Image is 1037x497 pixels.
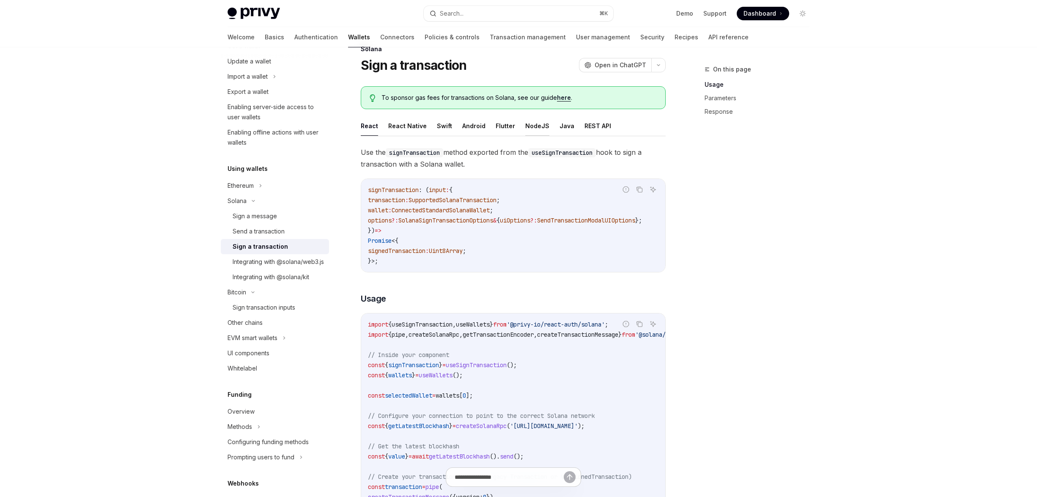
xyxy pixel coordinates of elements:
[228,422,252,432] div: Methods
[429,186,446,194] span: input
[446,361,507,369] span: useSignTransaction
[228,390,252,400] h5: Funding
[388,453,405,460] span: value
[453,321,456,328] span: ,
[579,58,651,72] button: Open in ChatGPT
[388,371,412,379] span: wallets
[368,227,375,234] span: })
[425,247,429,255] span: :
[388,116,427,136] button: React Native
[564,471,576,483] button: Send message
[392,217,398,224] span: ?:
[368,247,425,255] span: signedTransaction
[703,9,727,18] a: Support
[513,453,524,460] span: ();
[463,247,466,255] span: ;
[584,116,611,136] button: REST API
[429,453,490,460] span: getLatestBlockhash
[705,105,816,118] a: Response
[618,331,622,338] span: }
[419,371,453,379] span: useWallets
[466,392,473,399] span: ];
[368,453,385,460] span: const
[228,164,268,174] h5: Using wallets
[560,116,574,136] button: Java
[449,422,453,430] span: }
[392,237,398,244] span: <{
[510,422,578,430] span: '[URL][DOMAIN_NAME]'
[228,363,257,373] div: Whitelabel
[705,78,816,91] a: Usage
[634,319,645,330] button: Copy the contents from the code block
[446,186,449,194] span: :
[221,346,329,361] a: UI components
[228,8,280,19] img: light logo
[228,406,255,417] div: Overview
[385,392,432,399] span: selectedWallet
[368,422,385,430] span: const
[676,9,693,18] a: Demo
[419,186,429,194] span: : (
[385,422,388,430] span: {
[221,434,329,450] a: Configuring funding methods
[708,27,749,47] a: API reference
[409,331,459,338] span: createSolanaRpc
[228,87,269,97] div: Export a wallet
[228,27,255,47] a: Welcome
[576,27,630,47] a: User management
[386,148,443,157] code: signTransaction
[429,247,463,255] span: Uint8Array
[368,412,595,420] span: // Configure your connection to point to the correct Solana network
[388,321,392,328] span: {
[528,148,596,157] code: useSignTransaction
[265,27,284,47] a: Basics
[500,453,513,460] span: send
[453,371,463,379] span: ();
[796,7,809,20] button: Toggle dark mode
[233,226,285,236] div: Send a transaction
[497,217,500,224] span: {
[221,125,329,150] a: Enabling offline actions with user wallets
[500,217,530,224] span: uiOptions
[228,196,247,206] div: Solana
[449,186,453,194] span: {
[233,302,295,313] div: Sign transaction inputs
[370,94,376,102] svg: Tip
[375,227,381,234] span: =>
[392,206,490,214] span: ConnectedStandardSolanaWallet
[233,272,309,282] div: Integrating with @solana/kit
[368,206,388,214] span: wallet
[493,217,497,224] span: &
[496,116,515,136] button: Flutter
[368,392,385,399] span: const
[405,196,409,204] span: :
[705,91,816,105] a: Parameters
[392,321,453,328] span: useSignTransaction
[459,392,463,399] span: [
[424,6,613,21] button: Search...⌘K
[368,237,392,244] span: Promise
[432,392,436,399] span: =
[361,45,666,53] div: Solana
[398,217,493,224] span: SolanaSignTransactionOptions
[647,184,658,195] button: Ask AI
[380,27,414,47] a: Connectors
[385,371,388,379] span: {
[620,319,631,330] button: Report incorrect code
[368,331,388,338] span: import
[463,331,534,338] span: getTransactionEncoder
[713,64,751,74] span: On this page
[228,437,309,447] div: Configuring funding methods
[228,56,271,66] div: Update a wallet
[228,478,259,489] h5: Webhooks
[348,27,370,47] a: Wallets
[221,269,329,285] a: Integrating with @solana/kit
[462,116,486,136] button: Android
[463,392,466,399] span: 0
[578,422,584,430] span: );
[221,209,329,224] a: Sign a message
[507,321,605,328] span: '@privy-io/react-auth/solana'
[221,224,329,239] a: Send a transaction
[442,361,446,369] span: =
[595,61,646,69] span: Open in ChatGPT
